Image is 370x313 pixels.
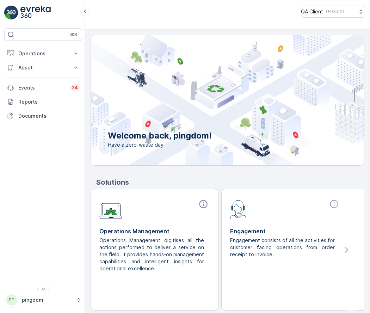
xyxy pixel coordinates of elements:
img: logo_light-DOdMpM7g.png [20,6,51,20]
p: Operations Management [99,227,210,235]
p: Welcome back, pingdom! [108,130,212,141]
p: Documents [18,112,79,119]
button: Operations [4,47,82,61]
p: Events [18,84,66,91]
a: Events34 [4,81,82,95]
p: QA Client [301,8,323,15]
a: Documents [4,109,82,123]
p: Engagement consists of all the activities for customer facing operations from order receipt to in... [230,237,335,258]
img: module-icon [230,199,247,219]
p: Engagement [230,227,340,235]
p: pingdom [22,296,72,303]
div: PP [6,294,17,306]
button: PPpingdom [4,293,82,307]
span: Have a zero-waste day [108,141,212,148]
p: Reports [18,98,79,105]
p: Operations [18,50,68,57]
img: city illustration [59,35,364,165]
img: module-icon [99,199,122,219]
button: Asset [4,61,82,75]
img: logo [4,6,18,20]
p: 34 [72,85,78,91]
p: ⌘B [70,32,77,37]
a: Reports [4,95,82,109]
button: QA Client(+03:00) [301,6,364,18]
p: Solutions [96,177,364,188]
p: Asset [18,64,68,71]
p: ( +03:00 ) [326,9,344,14]
span: v 1.49.3 [4,287,82,291]
p: Operations Management digitises all the actions performed to deliver a service on the field. It p... [99,237,204,272]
